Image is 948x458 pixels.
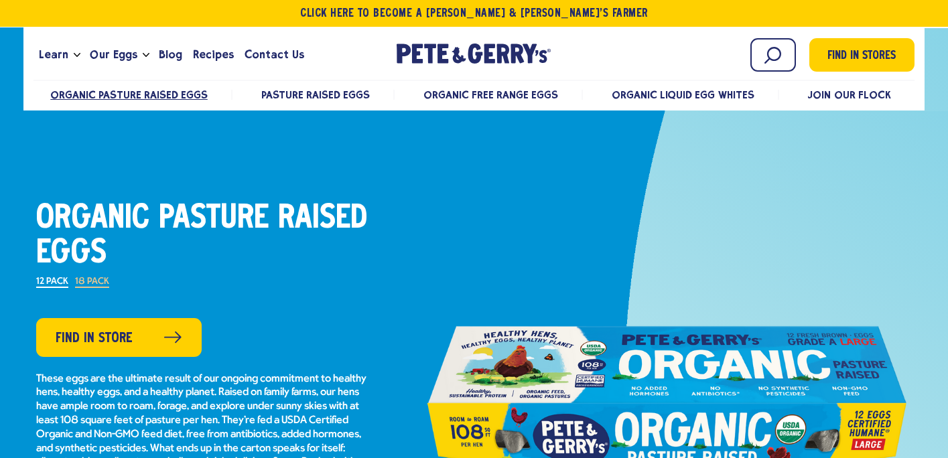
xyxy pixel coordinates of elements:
[143,53,149,58] button: Open the dropdown menu for Our Eggs
[261,88,370,101] a: Pasture Raised Eggs
[809,38,915,72] a: Find in Stores
[193,46,234,63] span: Recipes
[90,46,137,63] span: Our Eggs
[188,37,239,73] a: Recipes
[159,46,182,63] span: Blog
[423,88,558,101] a: Organic Free Range Eggs
[612,88,754,101] a: Organic Liquid Egg Whites
[50,88,208,101] a: Organic Pasture Raised Eggs
[75,277,109,288] label: 18 Pack
[56,328,133,349] span: Find in Store
[36,277,68,288] label: 12 Pack
[245,46,304,63] span: Contact Us
[39,46,68,63] span: Learn
[33,80,914,108] nav: desktop product menu
[239,37,310,73] a: Contact Us
[153,37,188,73] a: Blog
[36,202,371,271] h1: Organic Pasture Raised Eggs
[33,37,74,73] a: Learn
[827,48,896,66] span: Find in Stores
[750,38,796,72] input: Search
[84,37,142,73] a: Our Eggs
[36,318,202,357] a: Find in Store
[807,88,890,101] a: Join Our Flock
[74,53,80,58] button: Open the dropdown menu for Learn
